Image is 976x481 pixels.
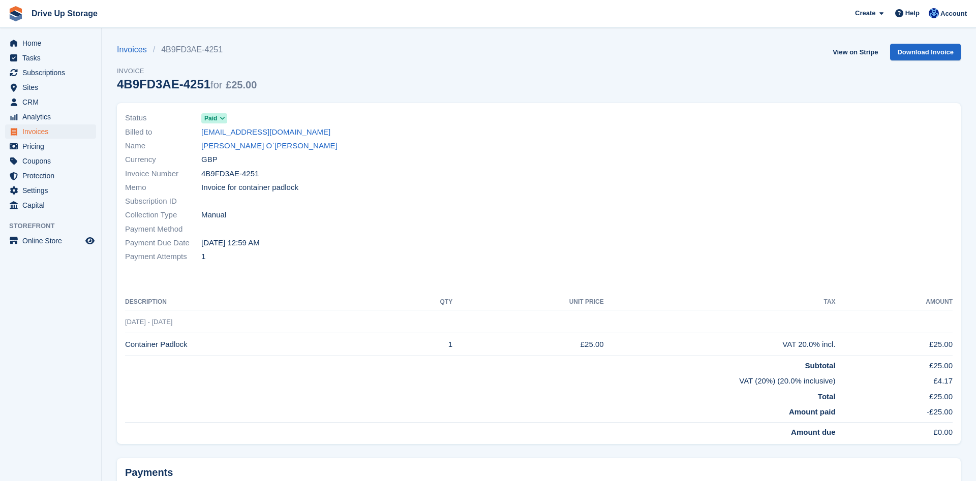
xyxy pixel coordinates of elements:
a: menu [5,95,96,109]
span: Payment Due Date [125,237,201,249]
strong: Amount paid [789,407,836,416]
span: Analytics [22,110,83,124]
strong: Subtotal [805,361,836,370]
a: [EMAIL_ADDRESS][DOMAIN_NAME] [201,126,330,138]
a: menu [5,124,96,139]
td: £25.00 [836,387,953,403]
img: stora-icon-8386f47178a22dfd0bd8f6a31ec36ba5ce8667c1dd55bd0f319d3a0aa187defe.svg [8,6,23,21]
span: 1 [201,251,205,263]
a: View on Stripe [829,44,882,60]
span: Billed to [125,126,201,138]
span: 4B9FD3AE-4251 [201,168,259,180]
td: £25.00 [836,356,953,371]
a: menu [5,183,96,198]
div: VAT 20.0% incl. [604,339,836,350]
a: Preview store [84,235,96,247]
span: Name [125,140,201,152]
time: 2025-08-29 23:59:59 UTC [201,237,260,249]
th: Tax [604,294,836,310]
a: menu [5,234,96,248]
span: for [210,79,222,90]
td: £25.00 [836,333,953,356]
a: menu [5,51,96,65]
span: Invoices [22,124,83,139]
span: Status [125,112,201,124]
td: £25.00 [452,333,604,356]
span: Create [855,8,875,18]
td: £4.17 [836,371,953,387]
span: Paid [204,114,217,123]
span: Sites [22,80,83,94]
td: Container Padlock [125,333,398,356]
span: Memo [125,182,201,194]
a: Invoices [117,44,153,56]
span: Payment Attempts [125,251,201,263]
span: GBP [201,154,218,166]
span: Storefront [9,221,101,231]
td: £0.00 [836,422,953,438]
th: QTY [398,294,452,310]
a: menu [5,80,96,94]
a: menu [5,154,96,168]
a: menu [5,139,96,153]
img: Widnes Team [929,8,939,18]
a: menu [5,169,96,183]
div: 4B9FD3AE-4251 [117,77,257,91]
span: Pricing [22,139,83,153]
td: -£25.00 [836,402,953,422]
span: Online Store [22,234,83,248]
a: menu [5,110,96,124]
strong: Amount due [791,428,836,436]
span: Invoice [117,66,257,76]
span: [DATE] - [DATE] [125,318,172,326]
th: Amount [836,294,953,310]
td: 1 [398,333,452,356]
span: CRM [22,95,83,109]
a: Drive Up Storage [27,5,102,22]
a: menu [5,66,96,80]
span: Tasks [22,51,83,65]
span: Subscription ID [125,196,201,207]
nav: breadcrumbs [117,44,257,56]
span: Collection Type [125,209,201,221]
h2: Payments [125,466,953,479]
a: Download Invoice [890,44,961,60]
span: Manual [201,209,226,221]
a: menu [5,198,96,212]
span: Payment Method [125,223,201,235]
a: Paid [201,112,227,124]
span: Invoice Number [125,168,201,180]
span: Invoice for container padlock [201,182,298,194]
span: Account [940,9,967,19]
td: VAT (20%) (20.0% inclusive) [125,371,836,387]
span: Currency [125,154,201,166]
th: Unit Price [452,294,604,310]
span: Subscriptions [22,66,83,80]
a: [PERSON_NAME] O`[PERSON_NAME] [201,140,338,152]
span: Coupons [22,154,83,168]
th: Description [125,294,398,310]
span: Capital [22,198,83,212]
a: menu [5,36,96,50]
span: Home [22,36,83,50]
span: Settings [22,183,83,198]
span: £25.00 [226,79,257,90]
span: Help [905,8,920,18]
span: Protection [22,169,83,183]
strong: Total [818,392,836,401]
